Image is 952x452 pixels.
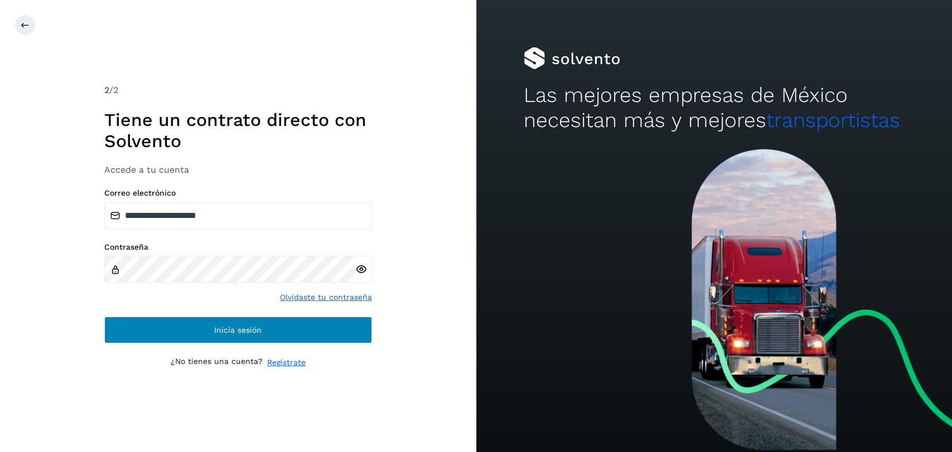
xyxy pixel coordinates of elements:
[766,108,900,132] span: transportistas
[104,85,109,95] span: 2
[104,109,372,152] h1: Tiene un contrato directo con Solvento
[104,317,372,343] button: Inicia sesión
[104,84,372,97] div: /2
[104,164,372,175] h3: Accede a tu cuenta
[104,242,372,252] label: Contraseña
[267,357,306,368] a: Regístrate
[214,326,262,334] span: Inicia sesión
[171,357,263,368] p: ¿No tienes una cuenta?
[524,83,905,133] h2: Las mejores empresas de México necesitan más y mejores
[104,188,372,198] label: Correo electrónico
[280,291,372,303] a: Olvidaste tu contraseña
